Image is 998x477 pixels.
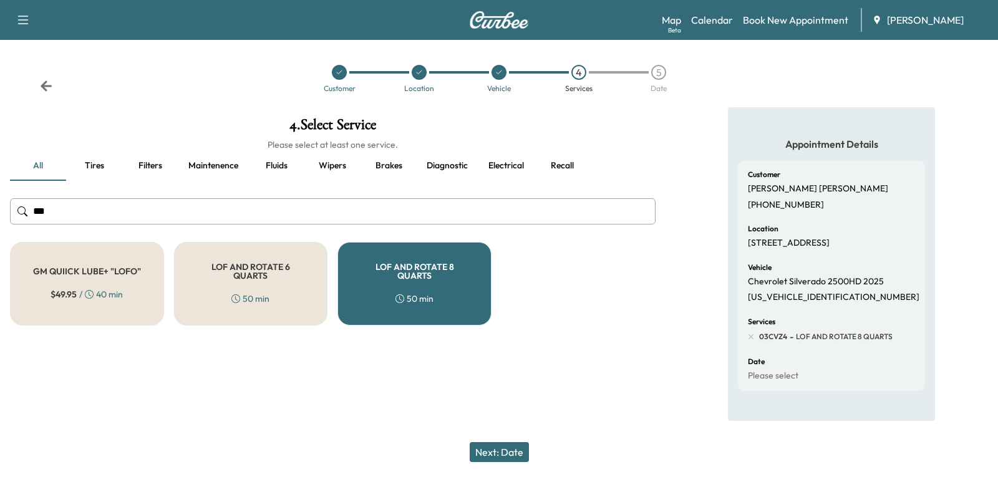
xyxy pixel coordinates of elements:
img: Curbee Logo [469,11,529,29]
div: Vehicle [487,85,511,92]
span: [PERSON_NAME] [887,12,964,27]
div: / 40 min [51,288,123,301]
p: [PHONE_NUMBER] [748,200,824,211]
div: Back [40,80,52,92]
div: 50 min [395,292,434,305]
button: Electrical [478,151,534,181]
button: Tires [66,151,122,181]
div: 4 [571,65,586,80]
h6: Location [748,225,778,233]
p: [PERSON_NAME] [PERSON_NAME] [748,183,888,195]
h6: Date [748,358,765,365]
button: Brakes [361,151,417,181]
button: Recall [534,151,590,181]
p: Please select [748,370,798,382]
a: Calendar [691,12,733,27]
span: LOF AND ROTATE 8 QUARTS [793,332,893,342]
h6: Services [748,318,775,325]
span: $ 49.95 [51,288,77,301]
div: 5 [651,65,666,80]
button: Diagnostic [417,151,478,181]
p: Chevrolet Silverado 2500HD 2025 [748,276,884,287]
h5: Appointment Details [738,137,925,151]
h6: Customer [748,171,780,178]
p: [US_VEHICLE_IDENTIFICATION_NUMBER] [748,292,919,303]
h6: Vehicle [748,264,772,271]
button: Next: Date [470,442,529,462]
button: Filters [122,151,178,181]
button: all [10,151,66,181]
div: Customer [324,85,356,92]
button: Fluids [248,151,304,181]
h6: Please select at least one service. [10,138,656,151]
a: MapBeta [662,12,681,27]
div: Date [651,85,667,92]
div: Services [565,85,593,92]
h5: GM QUIICK LUBE+ "LOFO" [33,267,141,276]
h1: 4 . Select Service [10,117,656,138]
h5: LOF AND ROTATE 8 QUARTS [358,263,471,280]
div: basic tabs example [10,151,656,181]
div: Location [404,85,434,92]
button: Maintenence [178,151,248,181]
h5: LOF AND ROTATE 6 QUARTS [195,263,308,280]
a: Book New Appointment [743,12,848,27]
button: Wipers [304,151,361,181]
span: 03CVZ4 [759,332,787,342]
div: Beta [668,26,681,35]
p: [STREET_ADDRESS] [748,238,830,249]
span: - [787,330,793,343]
div: 50 min [231,292,269,305]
